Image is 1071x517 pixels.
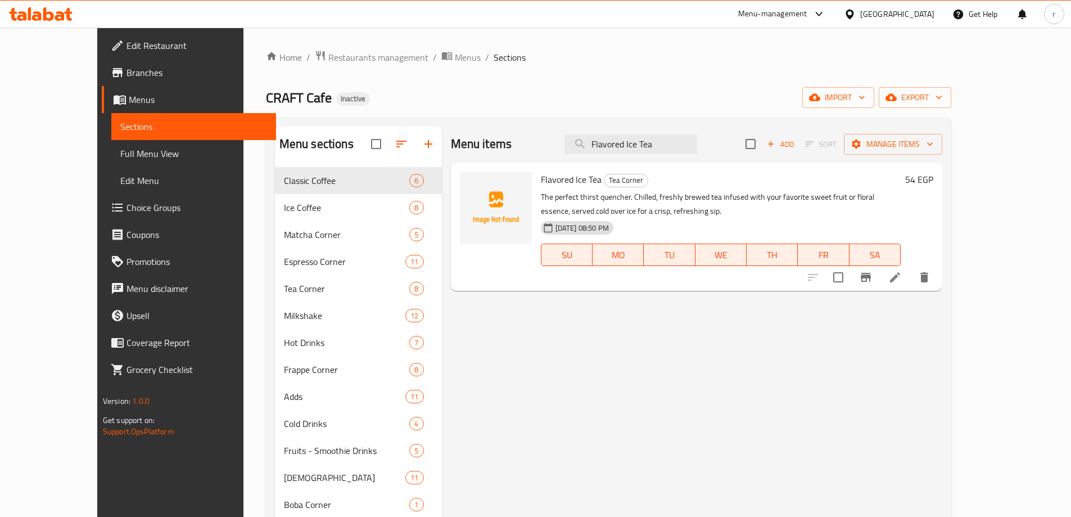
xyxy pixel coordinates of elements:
div: Fruits - Smoothie Drinks5 [275,437,442,464]
span: TU [648,247,690,263]
span: Edit Restaurant [126,39,267,52]
a: Choice Groups [102,194,276,221]
div: Frappe Corner8 [275,356,442,383]
li: / [433,51,437,64]
span: 6 [410,176,423,186]
span: Classic Coffee [284,174,410,187]
span: Menu disclaimer [126,282,267,295]
button: Add [762,136,798,153]
a: Menus [441,50,481,65]
a: Coupons [102,221,276,248]
span: Branches [126,66,267,79]
div: items [409,417,423,430]
span: Get support on: [103,413,155,428]
a: Edit Menu [111,167,276,194]
div: Menu-management [738,7,807,21]
div: Tea Corner [604,174,648,187]
span: Full Menu View [120,147,267,160]
div: items [409,201,423,214]
span: Coupons [126,228,267,241]
span: Restaurants management [328,51,428,64]
input: search [564,134,697,154]
div: Adds11 [275,383,442,410]
div: Inactive [336,92,370,106]
span: 11 [406,257,423,267]
span: Choice Groups [126,201,267,214]
div: [DEMOGRAPHIC_DATA]11 [275,464,442,491]
span: Espresso Corner [284,255,406,268]
a: Full Menu View [111,140,276,167]
div: items [405,309,423,322]
a: Menu disclaimer [102,275,276,302]
span: Select all sections [364,132,388,156]
span: FR [802,247,844,263]
div: items [405,255,423,268]
span: Milkshake [284,309,406,322]
a: Coverage Report [102,329,276,356]
div: items [409,444,423,457]
span: Flavored Ice Tea [541,171,602,188]
button: delete [911,264,938,291]
span: 11 [406,473,423,483]
span: 8 [410,203,423,213]
span: Add item [762,136,798,153]
button: import [802,87,874,108]
li: / [485,51,489,64]
span: 12 [406,311,423,321]
img: Flavored Ice Tea [460,172,532,244]
div: Espresso Corner11 [275,248,442,275]
button: Add section [415,131,442,158]
span: Grocery Checklist [126,363,267,376]
div: Moctails [284,471,406,484]
div: Adds [284,390,406,403]
span: 11 [406,392,423,402]
span: r [1052,8,1055,20]
span: 4 [410,419,423,429]
span: Tea Corner [604,174,648,187]
div: Ice Coffee [284,201,410,214]
div: Classic Coffee6 [275,167,442,194]
button: SA [849,244,901,266]
button: MO [593,244,644,266]
div: [GEOGRAPHIC_DATA] [860,8,934,20]
span: [DATE] 08:50 PM [551,223,613,233]
div: Tea Corner8 [275,275,442,302]
span: Menus [455,51,481,64]
li: / [306,51,310,64]
div: items [409,228,423,241]
span: Matcha Corner [284,228,410,241]
span: Coverage Report [126,336,267,349]
a: Edit Restaurant [102,32,276,59]
span: WE [700,247,742,263]
span: Boba Corner [284,498,410,511]
div: items [409,498,423,511]
p: The perfect thirst quencher. Chilled, freshly brewed tea infused with your favorite sweet fruit o... [541,190,901,218]
span: 7 [410,338,423,348]
span: Frappe Corner [284,363,410,376]
span: Select section [739,132,762,156]
a: Support.OpsPlatform [103,424,174,439]
nav: breadcrumb [266,50,951,65]
span: [DEMOGRAPHIC_DATA] [284,471,406,484]
div: Milkshake12 [275,302,442,329]
h2: Menu sections [279,136,354,152]
span: Fruits - Smoothie Drinks [284,444,410,457]
div: Cold Drinks4 [275,410,442,437]
span: Tea Corner [284,282,410,295]
div: items [409,336,423,349]
a: Promotions [102,248,276,275]
div: Ice Coffee8 [275,194,442,221]
span: 1.0.0 [132,394,150,408]
span: 5 [410,230,423,240]
span: export [888,91,942,105]
span: Cold Drinks [284,417,410,430]
span: Hot Drinks [284,336,410,349]
button: FR [798,244,849,266]
div: items [409,174,423,187]
span: Sort sections [388,131,415,158]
